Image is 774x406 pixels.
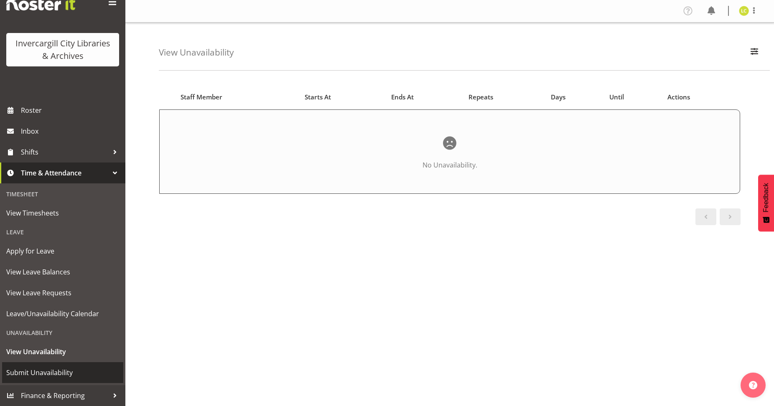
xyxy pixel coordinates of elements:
[15,37,111,62] div: Invercargill City Libraries & Archives
[749,381,757,389] img: help-xxl-2.png
[762,183,770,212] span: Feedback
[6,207,119,219] span: View Timesheets
[2,241,123,261] a: Apply for Leave
[468,92,493,102] span: Repeats
[2,362,123,383] a: Submit Unavailability
[159,48,234,57] h4: View Unavailability
[21,125,121,137] span: Inbox
[21,167,109,179] span: Time & Attendance
[21,389,109,402] span: Finance & Reporting
[758,175,774,231] button: Feedback - Show survey
[2,303,123,324] a: Leave/Unavailability Calendar
[2,203,123,223] a: View Timesheets
[2,341,123,362] a: View Unavailability
[6,266,119,278] span: View Leave Balances
[391,92,414,102] span: Ends At
[6,245,119,257] span: Apply for Leave
[2,223,123,241] div: Leave
[746,43,763,62] button: Filter Employees
[21,104,121,117] span: Roster
[2,282,123,303] a: View Leave Requests
[185,160,715,170] p: No Unavailability.
[551,92,565,102] span: Days
[609,92,624,102] span: Until
[6,287,119,299] span: View Leave Requests
[6,366,119,379] span: Submit Unavailability
[739,6,749,16] img: linda-cooper11673.jpg
[6,345,119,358] span: View Unavailability
[2,324,123,341] div: Unavailability
[6,307,119,320] span: Leave/Unavailability Calendar
[181,92,222,102] span: Staff Member
[305,92,331,102] span: Starts At
[21,146,109,158] span: Shifts
[2,261,123,282] a: View Leave Balances
[667,92,690,102] span: Actions
[2,185,123,203] div: Timesheet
